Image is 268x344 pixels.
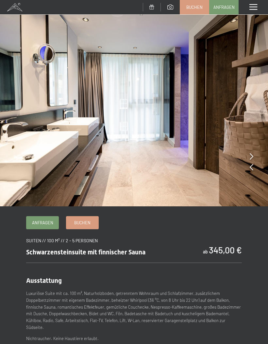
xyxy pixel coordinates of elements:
[32,220,53,226] span: Anfragen
[26,290,242,331] p: Luxuriöse Suite mit ca. 100 m², Naturholzboden, getrenntem Wohnraum und Schlafzimmer, zusätzliche...
[209,0,238,14] a: Anfragen
[26,238,98,243] span: Suiten // 100 m² // 2 - 5 Personen
[186,4,203,10] span: Buchen
[66,216,98,229] a: Buchen
[209,245,242,255] b: 345,00 €
[180,0,209,14] a: Buchen
[26,277,62,284] span: Ausstattung
[26,248,145,256] span: Schwarzensteinsuite mit finnischer Sauna
[26,216,59,229] a: Anfragen
[74,220,91,226] span: Buchen
[26,335,242,342] p: Nichtraucher. Keine Haustiere erlaubt.
[213,4,235,10] span: Anfragen
[203,249,208,254] span: ab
